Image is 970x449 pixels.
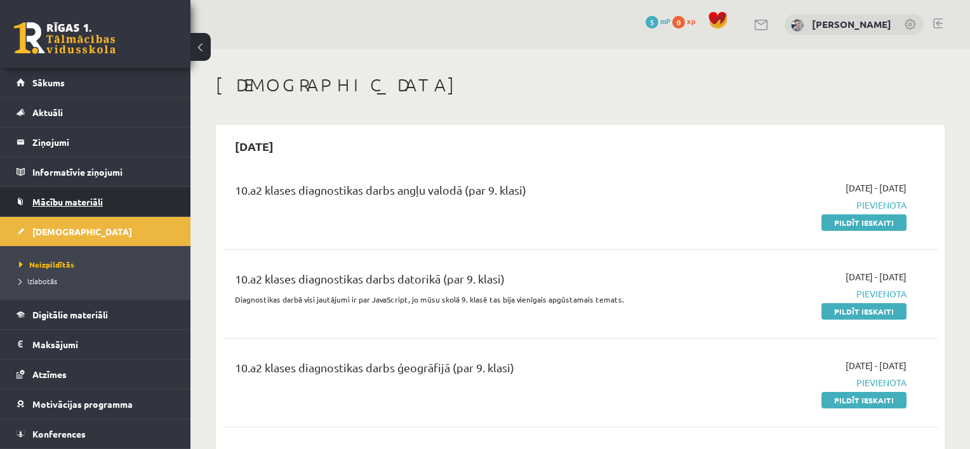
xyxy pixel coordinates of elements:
[17,300,175,329] a: Digitālie materiāli
[812,18,891,30] a: [PERSON_NAME]
[17,98,175,127] a: Aktuāli
[32,127,175,157] legend: Ziņojumi
[687,16,695,26] span: xp
[32,398,133,410] span: Motivācijas programma
[660,16,670,26] span: mP
[19,259,74,270] span: Neizpildītās
[695,376,907,389] span: Pievienota
[846,181,907,195] span: [DATE] - [DATE]
[235,270,676,294] div: 10.a2 klases diagnostikas darbs datorikā (par 9. klasi)
[646,16,658,29] span: 5
[17,330,175,359] a: Maksājumi
[32,157,175,186] legend: Informatīvie ziņojumi
[17,127,175,157] a: Ziņojumi
[235,294,676,305] p: Diagnostikas darbā visi jautājumi ir par JavaScript, jo mūsu skolā 9. klasē tas bija vienīgais ap...
[17,360,175,389] a: Atzīmes
[19,276,57,286] span: Izlabotās
[17,68,175,97] a: Sākums
[695,287,907,301] span: Pievienota
[695,198,907,212] span: Pievienota
[821,303,907,320] a: Pildīt ieskaiti
[216,74,945,96] h1: [DEMOGRAPHIC_DATA]
[32,428,86,439] span: Konferences
[235,181,676,205] div: 10.a2 klases diagnostikas darbs angļu valodā (par 9. klasi)
[32,77,65,88] span: Sākums
[19,275,178,287] a: Izlabotās
[17,419,175,448] a: Konferences
[846,270,907,283] span: [DATE] - [DATE]
[32,309,108,320] span: Digitālie materiāli
[222,131,286,161] h2: [DATE]
[32,226,132,237] span: [DEMOGRAPHIC_DATA]
[19,259,178,270] a: Neizpildītās
[821,214,907,231] a: Pildīt ieskaiti
[17,217,175,246] a: [DEMOGRAPHIC_DATA]
[32,368,67,380] span: Atzīmes
[32,330,175,359] legend: Maksājumi
[32,196,103,207] span: Mācību materiāli
[821,392,907,408] a: Pildīt ieskaiti
[646,16,670,26] a: 5 mP
[17,157,175,186] a: Informatīvie ziņojumi
[14,22,116,54] a: Rīgas 1. Tālmācības vidusskola
[17,389,175,419] a: Motivācijas programma
[791,19,804,32] img: Kristīne Vītola
[672,16,701,26] a: 0 xp
[846,359,907,372] span: [DATE] - [DATE]
[32,107,63,118] span: Aktuāli
[672,16,685,29] span: 0
[17,187,175,216] a: Mācību materiāli
[235,359,676,382] div: 10.a2 klases diagnostikas darbs ģeogrāfijā (par 9. klasi)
